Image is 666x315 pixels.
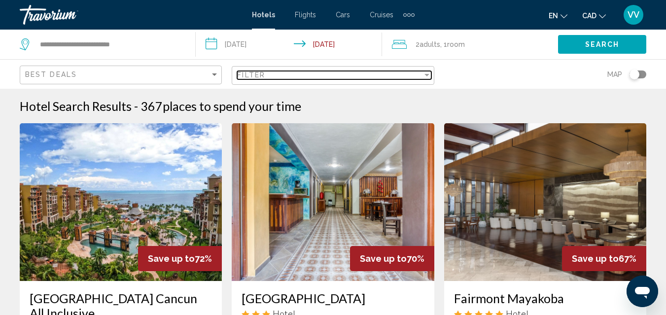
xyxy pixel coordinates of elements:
a: Flights [295,11,316,19]
h2: 367 [140,99,301,113]
img: Hotel image [20,123,222,281]
button: Change language [549,8,567,23]
span: - [134,99,138,113]
div: 72% [138,246,222,271]
span: places to spend your time [163,99,301,113]
span: Room [447,40,465,48]
button: Toggle map [622,70,646,79]
div: 70% [350,246,434,271]
img: Hotel image [232,123,434,281]
button: Change currency [582,8,606,23]
a: Fairmont Mayakoba [454,291,636,306]
span: Save up to [148,253,195,264]
span: 2 [416,37,440,51]
button: Travelers: 2 adults, 0 children [382,30,558,59]
span: Filter [237,71,265,79]
a: Travorium [20,5,242,25]
h1: Hotel Search Results [20,99,132,113]
span: Save up to [360,253,407,264]
div: 67% [562,246,646,271]
span: CAD [582,12,596,20]
span: Best Deals [25,70,77,78]
span: , 1 [440,37,465,51]
span: Adults [420,40,440,48]
span: Search [585,41,620,49]
iframe: Button to launch messaging window [627,276,658,307]
button: User Menu [621,4,646,25]
button: Search [558,35,646,53]
mat-select: Sort by [25,71,219,79]
a: Cruises [370,11,393,19]
button: Filter [232,66,434,86]
button: Check-in date: Nov 2, 2025 Check-out date: Nov 8, 2025 [196,30,382,59]
span: en [549,12,558,20]
button: Extra navigation items [403,7,415,23]
span: VV [628,10,639,20]
img: Hotel image [444,123,646,281]
span: Map [607,68,622,81]
a: Hotels [252,11,275,19]
span: Save up to [572,253,619,264]
a: [GEOGRAPHIC_DATA] [242,291,424,306]
a: Cars [336,11,350,19]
